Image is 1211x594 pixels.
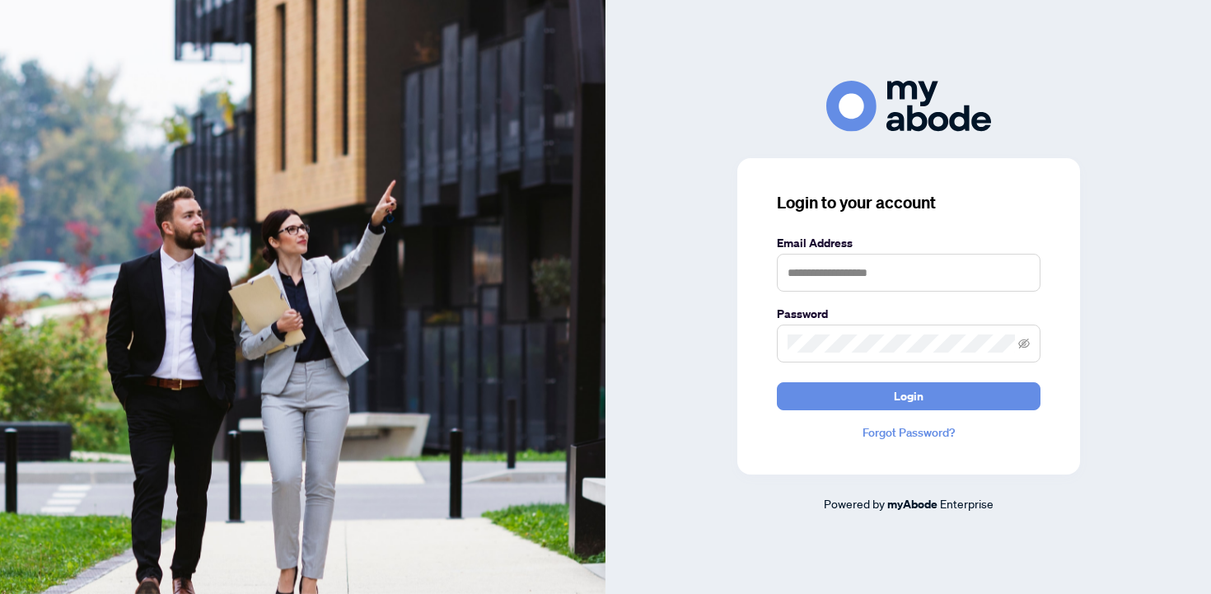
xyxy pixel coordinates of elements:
span: Login [894,383,923,409]
label: Email Address [777,234,1040,252]
button: Login [777,382,1040,410]
label: Password [777,305,1040,323]
span: Enterprise [940,496,994,511]
h3: Login to your account [777,191,1040,214]
img: ma-logo [826,81,991,131]
span: eye-invisible [1018,338,1030,349]
a: myAbode [887,495,937,513]
a: Forgot Password? [777,423,1040,442]
span: Powered by [824,496,885,511]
